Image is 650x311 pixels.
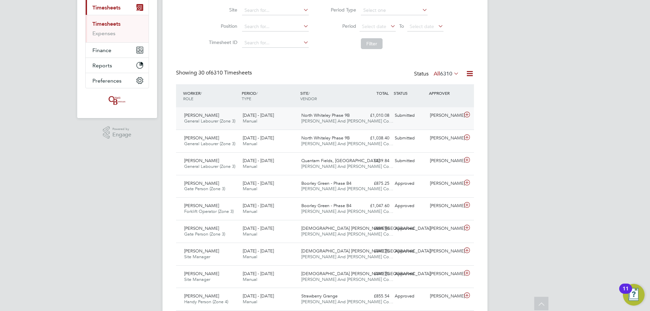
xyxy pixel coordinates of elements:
[357,155,392,166] div: £339.84
[92,30,115,37] a: Expenses
[184,112,219,118] span: [PERSON_NAME]
[181,87,240,105] div: WORKER
[112,132,131,138] span: Engage
[357,223,392,234] div: £884.98
[85,95,149,106] a: Go to home page
[427,87,462,99] div: APPROVER
[243,276,257,282] span: Manual
[301,231,393,237] span: [PERSON_NAME] And [PERSON_NAME] Co…
[301,299,393,305] span: [PERSON_NAME] And [PERSON_NAME] Co…
[107,95,127,106] img: oneillandbrennan-logo-retina.png
[184,248,219,254] span: [PERSON_NAME]
[184,186,225,192] span: Gate Person (Zone 3)
[184,118,235,124] span: General Labourer (Zone 3)
[434,70,459,77] label: All
[392,246,427,257] div: Approved
[92,77,122,84] span: Preferences
[183,96,193,101] span: ROLE
[392,223,427,234] div: Approved
[243,158,274,163] span: [DATE] - [DATE]
[243,231,257,237] span: Manual
[392,133,427,144] div: Submitted
[427,246,462,257] div: [PERSON_NAME]
[243,135,274,141] span: [DATE] - [DATE]
[301,276,393,282] span: [PERSON_NAME] And [PERSON_NAME] Co…
[427,223,462,234] div: [PERSON_NAME]
[301,293,338,299] span: Strawberry Grange
[392,155,427,166] div: Submitted
[112,126,131,132] span: Powered by
[301,271,430,276] span: [DEMOGRAPHIC_DATA] [PERSON_NAME][GEOGRAPHIC_DATA]
[86,58,149,73] button: Reports
[243,271,274,276] span: [DATE] - [DATE]
[176,69,253,76] div: Showing
[427,133,462,144] div: [PERSON_NAME]
[184,293,219,299] span: [PERSON_NAME]
[243,163,257,169] span: Manual
[243,299,257,305] span: Manual
[198,69,211,76] span: 30 of
[361,6,428,15] input: Select one
[243,225,274,231] span: [DATE] - [DATE]
[207,23,237,29] label: Position
[184,299,228,305] span: Handy Person (Zone 4)
[397,22,406,30] span: To
[243,112,274,118] span: [DATE] - [DATE]
[242,22,309,31] input: Search for...
[326,7,356,13] label: Period Type
[357,133,392,144] div: £1,038.40
[184,271,219,276] span: [PERSON_NAME]
[299,87,357,105] div: SITE
[184,203,219,208] span: [PERSON_NAME]
[301,203,351,208] span: Boorley Green - Phase B4
[440,70,452,77] span: 6310
[326,23,356,29] label: Period
[301,248,430,254] span: [DEMOGRAPHIC_DATA] [PERSON_NAME][GEOGRAPHIC_DATA]
[243,186,257,192] span: Manual
[184,276,210,282] span: Site Manager
[242,38,309,48] input: Search for...
[184,135,219,141] span: [PERSON_NAME]
[243,248,274,254] span: [DATE] - [DATE]
[242,6,309,15] input: Search for...
[184,158,219,163] span: [PERSON_NAME]
[242,96,251,101] span: TYPE
[240,87,299,105] div: PERIOD
[86,73,149,88] button: Preferences
[92,62,112,69] span: Reports
[301,186,393,192] span: [PERSON_NAME] And [PERSON_NAME] Co…
[184,208,234,214] span: Forklift Operator (Zone 3)
[200,90,202,96] span: /
[427,155,462,166] div: [PERSON_NAME]
[301,141,393,147] span: [PERSON_NAME] And [PERSON_NAME] Co…
[300,96,317,101] span: VENDOR
[207,7,237,13] label: Site
[427,291,462,302] div: [PERSON_NAME]
[92,4,121,11] span: Timesheets
[361,38,383,49] button: Filter
[414,69,460,79] div: Status
[243,293,274,299] span: [DATE] - [DATE]
[301,112,350,118] span: North Whiteley Phase 9B
[243,208,257,214] span: Manual
[301,158,380,163] span: Quantam Fields, [GEOGRAPHIC_DATA]
[427,178,462,189] div: [PERSON_NAME]
[243,118,257,124] span: Manual
[198,69,252,76] span: 6310 Timesheets
[623,289,629,297] div: 11
[392,178,427,189] div: Approved
[410,23,434,29] span: Select date
[376,90,389,96] span: TOTAL
[301,208,393,214] span: [PERSON_NAME] And [PERSON_NAME] Co…
[357,268,392,280] div: £340.75
[392,87,427,99] div: STATUS
[427,200,462,212] div: [PERSON_NAME]
[301,135,350,141] span: North Whiteley Phase 9B
[184,225,219,231] span: [PERSON_NAME]
[427,268,462,280] div: [PERSON_NAME]
[357,246,392,257] div: £340.75
[103,126,132,139] a: Powered byEngage
[357,291,392,302] div: £855.54
[256,90,258,96] span: /
[357,110,392,121] div: £1,010.08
